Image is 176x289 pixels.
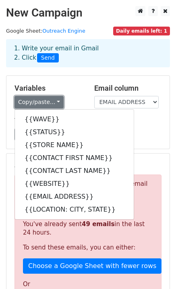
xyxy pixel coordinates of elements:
[113,27,170,35] span: Daily emails left: 1
[23,243,153,252] p: To send these emails, you can either:
[42,28,85,34] a: Outreach Engine
[113,28,170,34] a: Daily emails left: 1
[15,152,134,164] a: {{CONTACT FIRST NAME}}
[15,164,134,177] a: {{CONTACT LAST NAME}}
[82,220,114,228] strong: 49 emails
[8,44,168,62] div: 1. Write your email in Gmail 2. Click
[14,96,64,108] a: Copy/paste...
[6,6,170,20] h2: New Campaign
[15,203,134,216] a: {{LOCATION: CITY, STATE}}
[14,84,82,93] h5: Variables
[23,203,153,237] p: Your current plan supports a daily maximum of . You've already sent in the last 24 hours.
[15,126,134,139] a: {{STATUS}}
[15,190,134,203] a: {{EMAIL ADDRESS}}
[23,258,162,274] a: Choose a Google Sheet with fewer rows
[37,53,59,63] span: Send
[23,280,153,289] p: Or
[6,28,85,34] small: Google Sheet:
[15,139,134,152] a: {{STORE NAME}}
[15,113,134,126] a: {{WAVE}}
[136,250,176,289] iframe: Chat Widget
[15,177,134,190] a: {{WEBSITE}}
[94,84,162,93] h5: Email column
